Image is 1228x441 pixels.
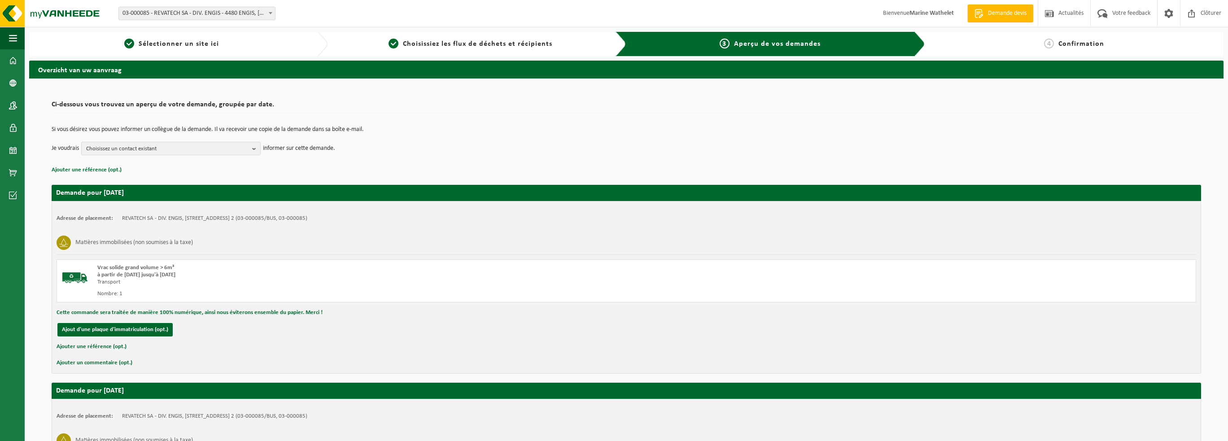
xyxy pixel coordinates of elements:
span: 1 [124,39,134,48]
p: Je voudrais [52,142,79,155]
strong: Demande pour [DATE] [56,387,124,394]
span: Vrac solide grand volume > 6m³ [97,265,174,271]
strong: Demande pour [DATE] [56,189,124,196]
span: Confirmation [1058,40,1104,48]
strong: Adresse de placement: [57,413,113,419]
strong: à partir de [DATE] jusqu'à [DATE] [97,272,175,278]
div: Transport [97,279,662,286]
button: Ajouter une référence (opt.) [52,164,122,176]
h2: Overzicht van uw aanvraag [29,61,1224,78]
td: REVATECH SA - DIV. ENGIS, [STREET_ADDRESS] 2 (03-000085/BUS, 03-000085) [122,413,307,420]
button: Ajouter un commentaire (opt.) [57,357,132,369]
div: Nombre: 1 [97,290,662,297]
span: 2 [389,39,398,48]
td: REVATECH SA - DIV. ENGIS, [STREET_ADDRESS] 2 (03-000085/BUS, 03-000085) [122,215,307,222]
p: Si vous désirez vous pouvez informer un collègue de la demande. Il va recevoir une copie de la de... [52,127,1201,133]
span: 03-000085 - REVATECH SA - DIV. ENGIS - 4480 ENGIS, RUE DU PARC INDUSTRIEL 2 [118,7,275,20]
button: Ajout d'une plaque d'immatriculation (opt.) [57,323,173,336]
a: Demande devis [967,4,1033,22]
a: 1Sélectionner un site ici [34,39,310,49]
h2: Ci-dessous vous trouvez un aperçu de votre demande, groupée par date. [52,101,1201,113]
button: Cette commande sera traitée de manière 100% numérique, ainsi nous éviterons ensemble du papier. M... [57,307,323,319]
a: 2Choisissiez les flux de déchets et récipients [332,39,609,49]
span: Sélectionner un site ici [139,40,219,48]
strong: Adresse de placement: [57,215,113,221]
span: Choisissiez les flux de déchets et récipients [403,40,552,48]
span: Choisissez un contact existant [86,142,249,156]
p: informer sur cette demande. [263,142,335,155]
button: Ajouter une référence (opt.) [57,341,127,353]
span: Demande devis [986,9,1029,18]
img: BL-SO-LV.png [61,264,88,291]
span: 3 [720,39,730,48]
button: Choisissez un contact existant [81,142,261,155]
span: Aperçu de vos demandes [734,40,821,48]
h3: Matières immobilisées (non soumises à la taxe) [75,236,193,250]
strong: Marine Wathelet [909,10,954,17]
span: 4 [1044,39,1054,48]
span: 03-000085 - REVATECH SA - DIV. ENGIS - 4480 ENGIS, RUE DU PARC INDUSTRIEL 2 [119,7,275,20]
